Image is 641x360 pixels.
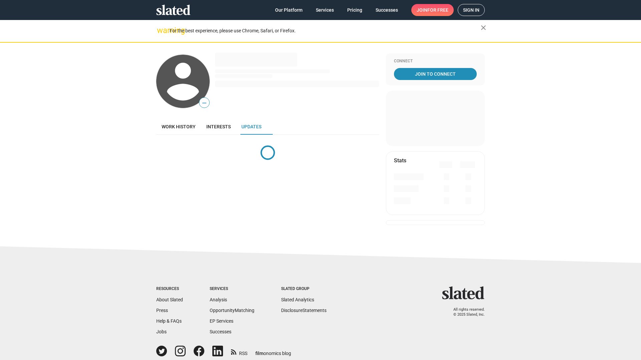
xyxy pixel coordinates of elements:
span: Work history [162,124,196,129]
span: Our Platform [275,4,302,16]
a: Help & FAQs [156,318,182,324]
span: Pricing [347,4,362,16]
div: Slated Group [281,286,327,292]
mat-icon: close [479,24,487,32]
a: Press [156,308,168,313]
a: Services [310,4,339,16]
span: Services [316,4,334,16]
a: Analysis [210,297,227,302]
a: About Slated [156,297,183,302]
mat-icon: warning [157,26,165,34]
span: Successes [376,4,398,16]
div: For the best experience, please use Chrome, Safari, or Firefox. [170,26,481,35]
a: Sign in [458,4,485,16]
mat-card-title: Stats [394,157,406,164]
span: Updates [241,124,261,129]
a: EP Services [210,318,233,324]
a: Slated Analytics [281,297,314,302]
a: Successes [210,329,231,334]
a: RSS [231,346,247,357]
a: OpportunityMatching [210,308,254,313]
a: Successes [370,4,403,16]
span: Sign in [463,4,479,16]
div: Connect [394,59,477,64]
p: All rights reserved. © 2025 Slated, Inc. [446,307,485,317]
span: Interests [206,124,231,129]
div: Services [210,286,254,292]
a: Our Platform [270,4,308,16]
span: for free [427,4,448,16]
a: Work history [156,119,201,135]
a: Interests [201,119,236,135]
a: Joinfor free [411,4,454,16]
a: filmonomics blog [255,345,291,357]
span: Join To Connect [395,68,475,80]
span: film [255,351,263,356]
a: Pricing [342,4,368,16]
a: Jobs [156,329,167,334]
a: Join To Connect [394,68,477,80]
a: Updates [236,119,267,135]
span: Join [417,4,448,16]
span: — [199,99,209,107]
a: DisclosureStatements [281,308,327,313]
div: Resources [156,286,183,292]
